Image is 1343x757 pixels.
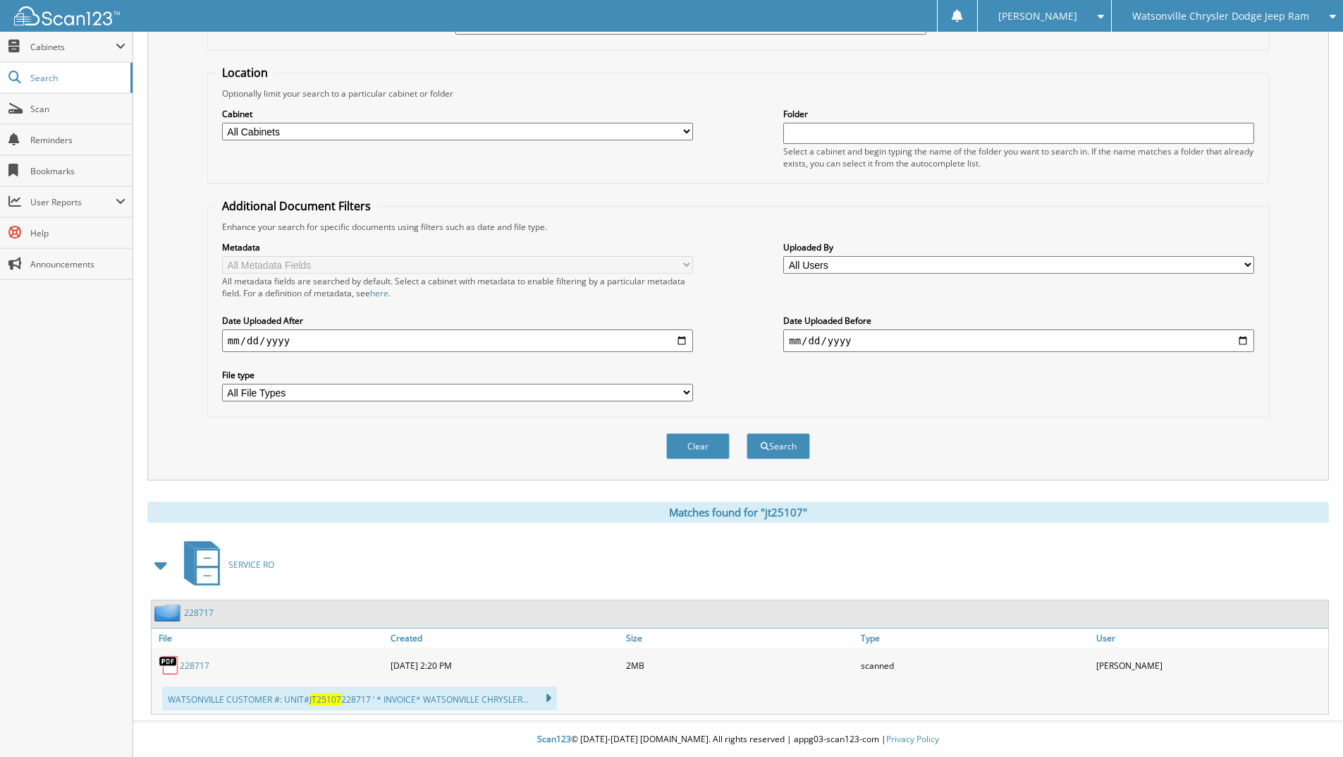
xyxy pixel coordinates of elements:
span: SERVICE RO [228,559,274,571]
span: Cabinets [30,41,116,53]
div: Select a cabinet and begin typing the name of the folder you want to search in. If the name match... [783,145,1254,169]
a: Type [857,629,1093,648]
img: scan123-logo-white.svg [14,6,120,25]
div: scanned [857,651,1093,679]
span: Reminders [30,134,125,146]
legend: Location [215,65,275,80]
button: Search [747,433,810,459]
span: Scan [30,103,125,115]
div: Matches found for "jt25107" [147,502,1329,523]
a: File [152,629,387,648]
div: WATSONVILLE CUSTOMER #: UNIT# 228717 ‘ * INVOICE* WATSONVILLE CHRYSLER... [162,686,557,710]
span: Scan123 [537,733,571,745]
label: Folder [783,108,1254,120]
label: Uploaded By [783,241,1254,253]
img: folder2.png [154,604,184,622]
input: start [222,329,693,352]
span: Watsonville Chrysler Dodge Jeep Ram [1132,12,1309,20]
span: Announcements [30,258,125,270]
button: Clear [666,433,730,459]
span: [PERSON_NAME] [998,12,1077,20]
a: 228717 [180,660,209,672]
div: 2MB [623,651,858,679]
span: Search [30,72,123,84]
span: User Reports [30,196,116,208]
a: SERVICE RO [176,537,274,593]
label: File type [222,369,693,381]
a: Privacy Policy [886,733,939,745]
a: Created [387,629,623,648]
div: © [DATE]-[DATE] [DOMAIN_NAME]. All rights reserved | appg03-scan123-com | [133,722,1343,757]
div: All metadata fields are searched by default. Select a cabinet with metadata to enable filtering b... [222,275,693,299]
span: Bookmarks [30,165,125,177]
label: Cabinet [222,108,693,120]
img: PDF.png [159,655,180,676]
span: Help [30,227,125,239]
label: Metadata [222,241,693,253]
legend: Additional Document Filters [215,198,378,214]
input: end [783,329,1254,352]
a: here [370,287,388,299]
div: [DATE] 2:20 PM [387,651,623,679]
a: 228717 [184,607,214,619]
div: Enhance your search for specific documents using filters such as date and file type. [215,221,1261,233]
a: User [1093,629,1328,648]
label: Date Uploaded After [222,315,693,327]
a: Size [623,629,858,648]
label: Date Uploaded Before [783,315,1254,327]
div: [PERSON_NAME] [1093,651,1328,679]
iframe: Chat Widget [1273,689,1343,757]
span: JT25107 [309,694,341,705]
div: Optionally limit your search to a particular cabinet or folder [215,87,1261,99]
